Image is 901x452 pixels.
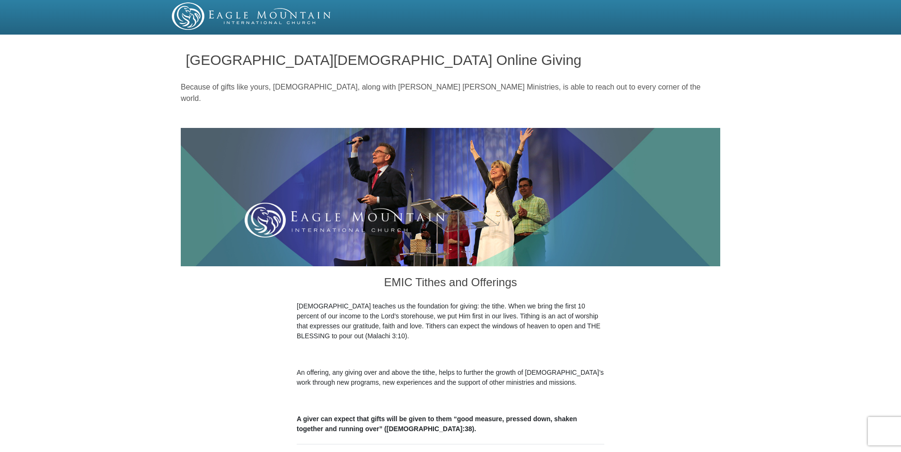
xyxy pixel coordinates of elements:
[297,368,604,388] p: An offering, any giving over and above the tithe, helps to further the growth of [DEMOGRAPHIC_DAT...
[172,2,332,30] img: EMIC
[297,266,604,301] h3: EMIC Tithes and Offerings
[181,81,720,104] p: Because of gifts like yours, [DEMOGRAPHIC_DATA], along with [PERSON_NAME] [PERSON_NAME] Ministrie...
[186,52,715,68] h1: [GEOGRAPHIC_DATA][DEMOGRAPHIC_DATA] Online Giving
[297,415,577,433] b: A giver can expect that gifts will be given to them “good measure, pressed down, shaken together ...
[297,301,604,341] p: [DEMOGRAPHIC_DATA] teaches us the foundation for giving: the tithe. When we bring the first 10 pe...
